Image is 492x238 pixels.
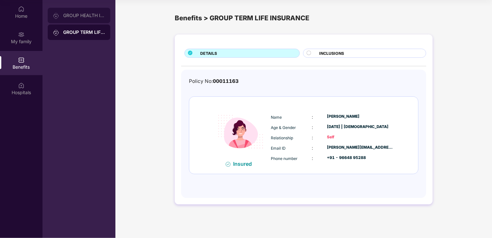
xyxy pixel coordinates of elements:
span: Age & Gender [271,125,296,130]
img: svg+xml;base64,PHN2ZyBpZD0iSG9zcGl0YWxzIiB4bWxucz0iaHR0cDovL3d3dy53My5vcmcvMjAwMC9zdmciIHdpZHRoPS... [18,82,25,89]
img: svg+xml;base64,PHN2ZyBpZD0iQmVuZWZpdHMiIHhtbG5zPSJodHRwOi8vd3d3LnczLm9yZy8yMDAwL3N2ZyIgd2lkdGg9Ij... [18,57,25,63]
img: svg+xml;base64,PHN2ZyBpZD0iSG9tZSIgeG1sbnM9Imh0dHA6Ly93d3cudzMub3JnLzIwMDAvc3ZnIiB3aWR0aD0iMjAiIG... [18,6,25,12]
div: Self [327,134,393,140]
span: : [312,114,313,120]
span: Email ID [271,146,286,151]
div: GROUP HEALTH INSURANCE25 [63,13,105,18]
img: svg+xml;base64,PHN2ZyB3aWR0aD0iMjAiIGhlaWdodD0iMjAiIHZpZXdCb3g9IjAgMCAyMCAyMCIgZmlsbD0ibm9uZSIgeG... [53,13,59,19]
span: 00011163 [213,78,239,84]
div: Benefits > GROUP TERM LIFE INSURANCE [175,13,433,23]
div: +91 - 96648 95288 [327,155,393,161]
div: Insured [233,161,256,167]
span: INCLUSIONS [320,50,344,56]
img: icon [212,103,269,160]
div: [DATE] | [DEMOGRAPHIC_DATA] [327,124,393,130]
span: : [312,155,313,161]
span: Phone number [271,156,298,161]
span: Name [271,115,282,120]
div: [PERSON_NAME] [327,114,393,120]
span: : [312,124,313,130]
div: [PERSON_NAME][EMAIL_ADDRESS][PERSON_NAME][DOMAIN_NAME] [327,144,393,151]
img: svg+xml;base64,PHN2ZyB3aWR0aD0iMjAiIGhlaWdodD0iMjAiIHZpZXdCb3g9IjAgMCAyMCAyMCIgZmlsbD0ibm9uZSIgeG... [53,29,59,36]
div: GROUP TERM LIFE INSURANCE [63,29,105,35]
span: Relationship [271,135,293,140]
span: DETAILS [200,50,217,56]
span: : [312,145,313,151]
img: svg+xml;base64,PHN2ZyB4bWxucz0iaHR0cDovL3d3dy53My5vcmcvMjAwMC9zdmciIHdpZHRoPSIxNiIgaGVpZ2h0PSIxNi... [226,162,231,167]
div: Policy No: [189,77,239,85]
span: : [312,135,313,140]
img: svg+xml;base64,PHN2ZyB3aWR0aD0iMjAiIGhlaWdodD0iMjAiIHZpZXdCb3g9IjAgMCAyMCAyMCIgZmlsbD0ibm9uZSIgeG... [18,31,25,38]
